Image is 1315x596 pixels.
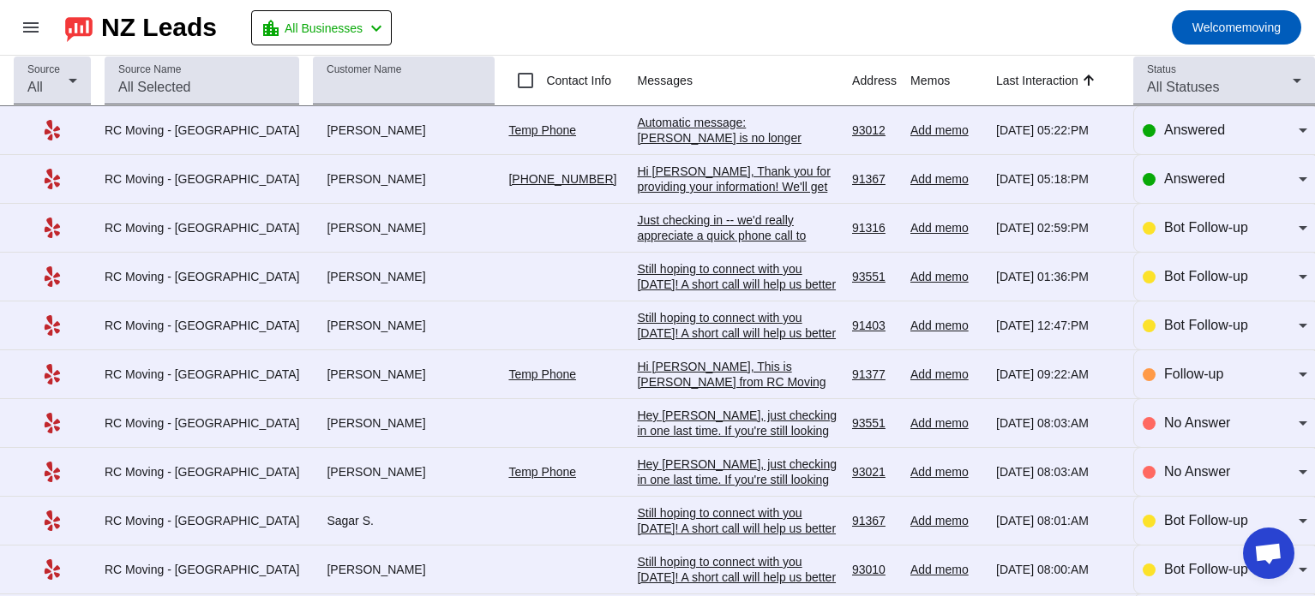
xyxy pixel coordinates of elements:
[27,80,43,94] span: All
[42,364,63,384] mat-icon: Yelp
[1147,80,1219,94] span: All Statuses
[852,367,897,382] div: 91377
[1164,122,1225,137] span: Answered
[42,413,63,433] mat-icon: Yelp
[285,16,363,40] span: All Businesses
[313,562,495,577] div: [PERSON_NAME]
[852,56,910,106] th: Address
[910,220,982,235] div: Add memo
[1164,415,1230,430] span: No Answer
[42,120,63,140] mat-icon: Yelp
[261,18,281,39] mat-icon: location_city
[996,122,1120,138] div: [DATE] 05:22:PM
[1164,318,1248,332] span: Bot Follow-up
[313,513,495,528] div: Sagar S.
[910,513,982,528] div: Add memo
[42,266,63,287] mat-icon: Yelp
[42,510,63,531] mat-icon: Yelp
[852,171,897,187] div: 91367
[118,77,285,98] input: All Selected
[637,56,852,106] th: Messages
[313,415,495,431] div: [PERSON_NAME]
[910,56,996,106] th: Memos
[42,315,63,336] mat-icon: Yelp
[1164,513,1248,527] span: Bot Follow-up
[852,220,897,235] div: 91316
[1164,171,1225,186] span: Answered
[105,513,299,528] div: RC Moving - [GEOGRAPHIC_DATA]
[910,269,982,284] div: Add memo
[852,122,897,138] div: 93012
[996,171,1120,187] div: [DATE] 05:18:PM
[101,15,217,39] div: NZ Leads
[313,122,495,138] div: [PERSON_NAME]
[508,123,576,137] a: Temp Phone
[327,64,401,75] mat-label: Customer Name
[42,218,63,238] mat-icon: Yelp
[1164,464,1230,479] span: No Answer
[852,464,897,480] div: 93021
[42,462,63,482] mat-icon: Yelp
[313,464,495,480] div: [PERSON_NAME]
[910,562,982,577] div: Add memo
[251,10,392,45] button: All Businesses
[637,310,838,418] div: Still hoping to connect with you [DATE]! A short call will help us better understand your move an...
[105,122,299,138] div: RC Moving - [GEOGRAPHIC_DATA]
[637,115,838,161] div: Automatic message: [PERSON_NAME] is no longer pursuing this job.
[996,318,1120,333] div: [DATE] 12:47:PM
[105,367,299,382] div: RC Moving - [GEOGRAPHIC_DATA]
[910,171,982,187] div: Add memo
[910,464,982,480] div: Add memo
[42,169,63,189] mat-icon: Yelp
[996,269,1120,284] div: [DATE] 01:36:PM
[508,172,616,186] a: [PHONE_NUMBER]
[852,415,897,431] div: 93551
[996,464,1120,480] div: [DATE] 08:03:AM
[508,367,576,381] a: Temp Phone
[313,367,495,382] div: [PERSON_NAME]
[1172,10,1301,45] button: Welcomemoving
[1164,562,1248,576] span: Bot Follow-up
[27,64,60,75] mat-label: Source
[637,408,838,593] div: Hey [PERSON_NAME], just checking in one last time. If you're still looking for help with your mov...
[508,465,576,479] a: Temp Phone
[313,220,495,235] div: [PERSON_NAME]
[910,318,982,333] div: Add memo
[1164,367,1223,381] span: Follow-up
[852,562,897,577] div: 93010
[637,359,838,498] div: Hi [PERSON_NAME], This is [PERSON_NAME] from RC Moving Company. I just wanted to check in with yo...
[313,269,495,284] div: [PERSON_NAME]
[21,17,41,38] mat-icon: menu
[1192,15,1281,39] span: moving
[42,559,63,580] mat-icon: Yelp
[996,367,1120,382] div: [DATE] 09:22:AM
[105,318,299,333] div: RC Moving - [GEOGRAPHIC_DATA]
[910,367,982,382] div: Add memo
[118,64,181,75] mat-label: Source Name
[1243,527,1294,579] a: Open chat
[366,18,387,39] mat-icon: chevron_left
[105,464,299,480] div: RC Moving - [GEOGRAPHIC_DATA]
[313,318,495,333] div: [PERSON_NAME]
[910,122,982,138] div: Add memo
[1164,220,1248,235] span: Bot Follow-up
[996,415,1120,431] div: [DATE] 08:03:AM
[852,269,897,284] div: 93551
[1147,64,1176,75] mat-label: Status
[1164,269,1248,283] span: Bot Follow-up
[910,415,982,431] div: Add memo
[105,220,299,235] div: RC Moving - [GEOGRAPHIC_DATA]
[637,261,838,369] div: Still hoping to connect with you [DATE]! A short call will help us better understand your move an...
[105,269,299,284] div: RC Moving - [GEOGRAPHIC_DATA]
[996,513,1120,528] div: [DATE] 08:01:AM
[852,513,897,528] div: 91367
[996,562,1120,577] div: [DATE] 08:00:AM
[637,164,838,225] div: Hi [PERSON_NAME], Thank you for providing your information! We'll get back to you as soon as poss...
[105,171,299,187] div: RC Moving - [GEOGRAPHIC_DATA]
[996,220,1120,235] div: [DATE] 02:59:PM
[1192,21,1242,34] span: Welcome
[313,171,495,187] div: [PERSON_NAME]
[852,318,897,333] div: 91403
[996,72,1078,89] div: Last Interaction
[65,13,93,42] img: logo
